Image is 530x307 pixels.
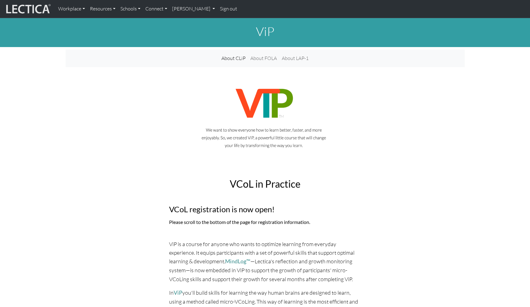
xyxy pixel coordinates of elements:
a: About FOLA [248,52,279,65]
a: [PERSON_NAME] [170,2,217,15]
img: Ad image [169,82,361,153]
a: About CLiP [219,52,248,65]
a: Resources [87,2,118,15]
a: MindLog™ [225,258,250,265]
a: ViP [174,289,182,296]
a: Connect [143,2,170,15]
h3: VCoL registration is now open! [169,205,361,214]
a: Workplace [56,2,87,15]
a: Sign out [217,2,240,15]
a: About LAP-1 [279,52,311,65]
img: lecticalive [5,3,51,15]
p: ViP is a course for anyone who wants to optimize learning from everyday experience. It equips par... [169,240,361,283]
h2: VCoL in Practice [169,178,361,190]
h6: Please scroll to the bottom of the page for registration information. [169,219,361,225]
h1: ViP [66,24,465,39]
a: Schools [118,2,143,15]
